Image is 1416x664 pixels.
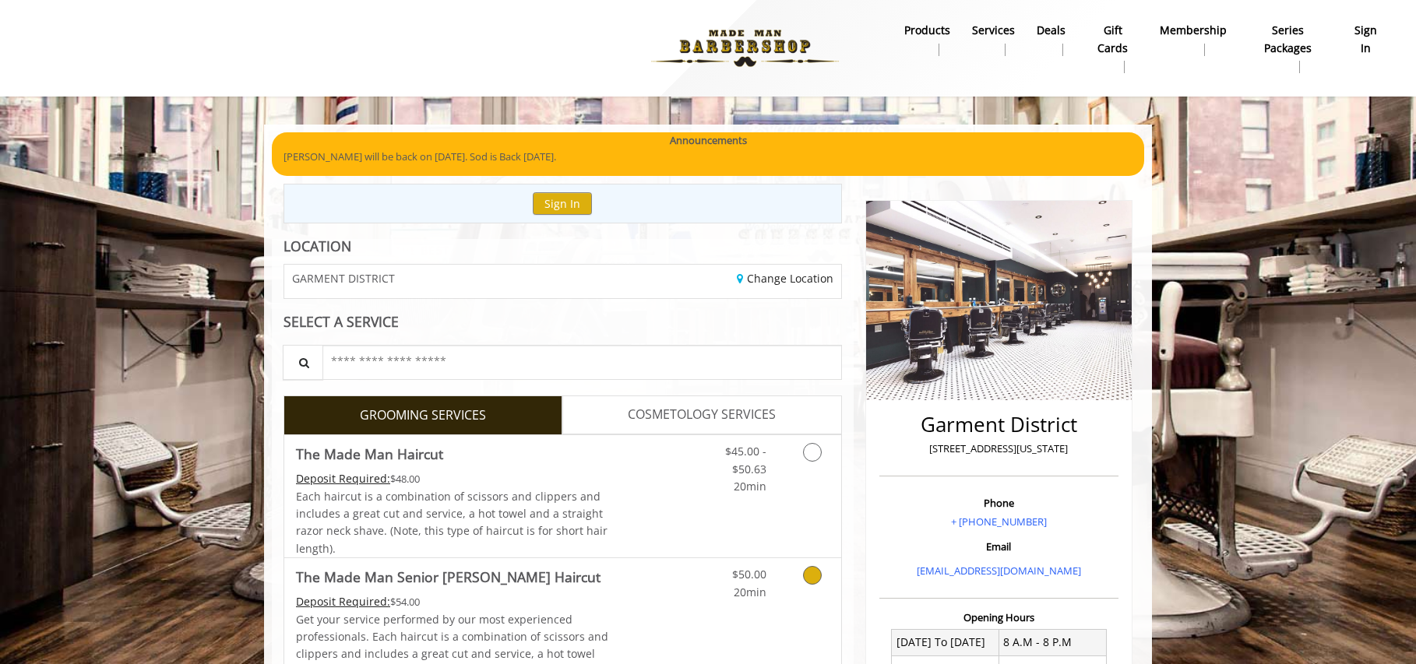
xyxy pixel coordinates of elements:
b: Membership [1160,22,1227,39]
span: 20min [734,585,766,599]
div: $48.00 [296,470,609,487]
td: [DATE] To [DATE] [892,629,999,655]
b: The Made Man Senior [PERSON_NAME] Haircut [296,566,601,588]
b: products [904,22,950,39]
b: LOCATION [284,237,351,255]
span: Each haircut is a combination of scissors and clippers and includes a great cut and service, a ho... [296,489,608,556]
a: DealsDeals [1026,19,1076,60]
span: This service needs some Advance to be paid before we block your appointment [296,471,390,486]
a: Gift cardsgift cards [1076,19,1148,77]
span: COSMETOLOGY SERVICES [628,405,776,425]
span: $50.00 [732,567,766,581]
b: The Made Man Haircut [296,443,443,465]
h3: Email [883,541,1115,552]
h3: Phone [883,497,1115,508]
a: [EMAIL_ADDRESS][DOMAIN_NAME] [917,564,1081,578]
button: Sign In [533,192,592,215]
a: Change Location [737,271,833,286]
h2: Garment District [883,413,1115,436]
a: Productsproducts [893,19,961,60]
p: [STREET_ADDRESS][US_STATE] [883,441,1115,457]
a: Series packagesSeries packages [1238,19,1338,77]
div: $54.00 [296,593,609,610]
a: + [PHONE_NUMBER] [951,515,1047,529]
div: SELECT A SERVICE [284,314,842,329]
span: GROOMING SERVICES [360,406,486,426]
b: Announcements [670,132,747,149]
a: ServicesServices [961,19,1026,60]
b: Series packages [1249,22,1327,57]
p: [PERSON_NAME] will be back on [DATE]. Sod is Back [DATE]. [284,149,1132,165]
span: This service needs some Advance to be paid before we block your appointment [296,594,390,609]
b: sign in [1349,22,1383,57]
button: Service Search [283,345,323,380]
b: Services [972,22,1015,39]
span: $45.00 - $50.63 [725,444,766,476]
a: sign insign in [1338,19,1393,60]
span: GARMENT DISTRICT [292,272,395,284]
b: gift cards [1087,22,1137,57]
td: 8 A.M - 8 P.M [999,629,1106,655]
img: Made Man Barbershop logo [638,5,852,91]
span: 20min [734,479,766,494]
b: Deals [1037,22,1066,39]
h3: Opening Hours [879,612,1118,623]
a: MembershipMembership [1149,19,1238,60]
